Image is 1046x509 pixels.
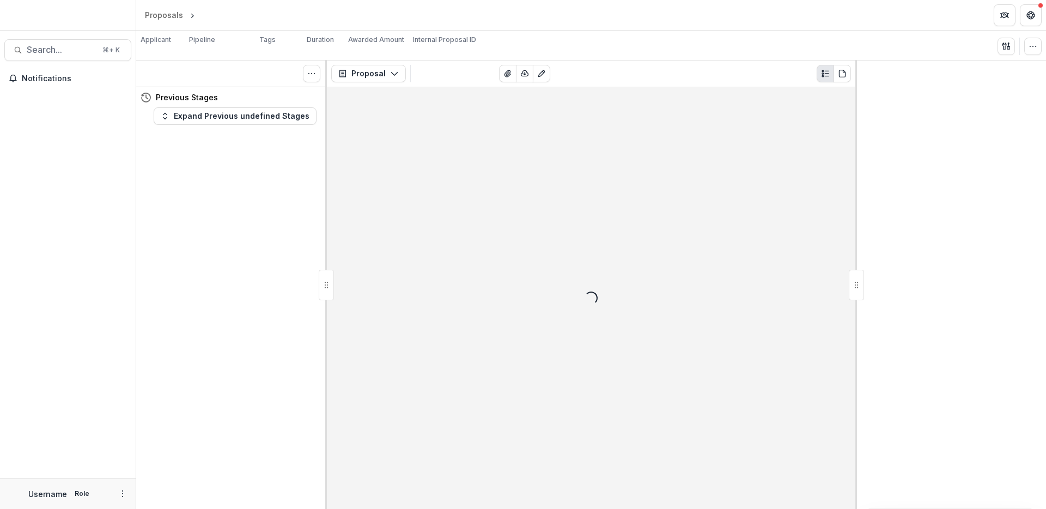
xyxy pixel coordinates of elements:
[154,107,317,125] button: Expand Previous undefined Stages
[994,4,1015,26] button: Partners
[27,45,96,55] span: Search...
[141,7,244,23] nav: breadcrumb
[22,74,127,83] span: Notifications
[834,65,851,82] button: PDF view
[141,7,187,23] a: Proposals
[817,65,834,82] button: Plaintext view
[116,487,129,500] button: More
[28,488,67,500] p: Username
[4,70,131,87] button: Notifications
[156,92,218,103] h4: Previous Stages
[348,35,404,45] p: Awarded Amount
[145,9,183,21] div: Proposals
[499,65,516,82] button: View Attached Files
[71,489,93,499] p: Role
[413,35,476,45] p: Internal Proposal ID
[307,35,334,45] p: Duration
[189,35,215,45] p: Pipeline
[303,65,320,82] button: Toggle View Cancelled Tasks
[1020,4,1042,26] button: Get Help
[331,65,406,82] button: Proposal
[141,35,171,45] p: Applicant
[4,39,131,61] button: Search...
[533,65,550,82] button: Edit as form
[259,35,276,45] p: Tags
[100,44,122,56] div: ⌘ + K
